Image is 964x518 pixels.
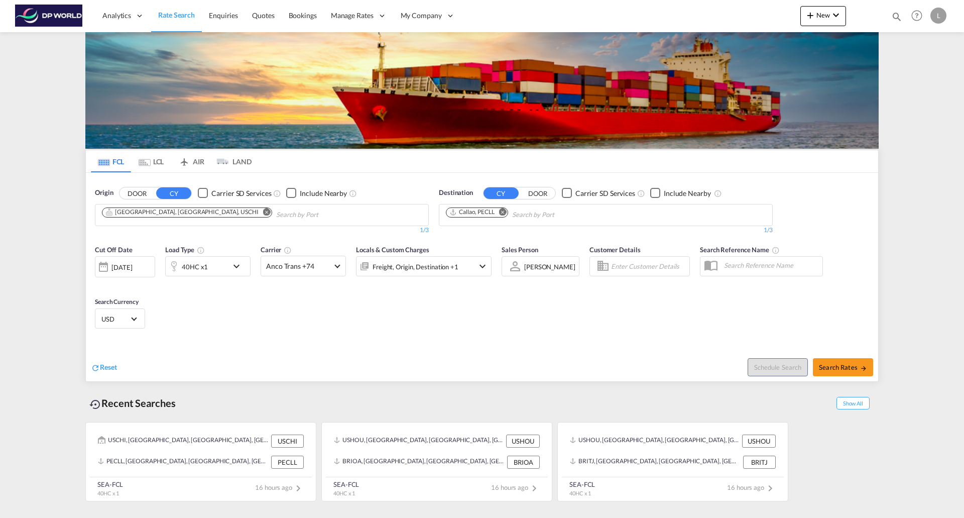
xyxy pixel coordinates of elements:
[97,490,119,496] span: 40HC x 1
[86,173,878,381] div: OriginDOOR CY Checkbox No InkUnchecked: Search for CY (Container Yard) services for all selected ...
[271,456,304,469] div: PECLL
[198,188,271,198] md-checkbox: Checkbox No Ink
[289,11,317,20] span: Bookings
[800,6,846,26] button: icon-plus 400-fgNewicon-chevron-down
[804,9,816,21] md-icon: icon-plus 400-fg
[178,156,190,163] md-icon: icon-airplane
[819,363,867,371] span: Search Rates
[908,7,930,25] div: Help
[89,398,101,410] md-icon: icon-backup-restore
[772,246,780,254] md-icon: Your search will be saved by the below given name
[764,482,776,494] md-icon: icon-chevron-right
[292,482,304,494] md-icon: icon-chevron-right
[528,482,540,494] md-icon: icon-chevron-right
[562,188,635,198] md-checkbox: Checkbox No Ink
[333,490,355,496] span: 40HC x 1
[331,11,374,21] span: Manage Rates
[449,208,495,217] div: Callao, PECLL
[100,312,140,326] md-select: Select Currency: $ USDUnited States Dollar
[97,480,123,489] div: SEA-FCL
[523,259,576,274] md-select: Sales Person: Laura Zurcher
[105,208,261,217] div: Press delete to remove this chip.
[493,208,508,218] button: Remove
[95,188,113,198] span: Origin
[105,208,259,217] div: Chicago, IL, USCHI
[569,490,591,496] span: 40HC x 1
[401,11,442,21] span: My Company
[891,11,902,26] div: icon-magnify
[891,11,902,22] md-icon: icon-magnify
[700,246,780,254] span: Search Reference Name
[257,208,272,218] button: Remove
[91,150,131,172] md-tab-item: FCL
[230,260,248,272] md-icon: icon-chevron-down
[95,246,133,254] span: Cut Off Date
[637,189,645,197] md-icon: Unchecked: Search for CY (Container Yard) services for all selected carriers.Checked : Search for...
[197,246,205,254] md-icon: icon-information-outline
[570,435,740,448] div: USHOU, Houston, TX, United States, North America, Americas
[860,365,867,372] md-icon: icon-arrow-right
[85,422,316,501] recent-search-card: USCHI, [GEOGRAPHIC_DATA], [GEOGRAPHIC_DATA], [GEOGRAPHIC_DATA], [GEOGRAPHIC_DATA], [GEOGRAPHIC_DA...
[557,422,788,501] recent-search-card: USHOU, [GEOGRAPHIC_DATA], [GEOGRAPHIC_DATA], [GEOGRAPHIC_DATA], [GEOGRAPHIC_DATA], [GEOGRAPHIC_DA...
[506,435,540,448] div: USHOU
[255,483,304,491] span: 16 hours ago
[95,256,155,277] div: [DATE]
[111,263,132,272] div: [DATE]
[830,9,842,21] md-icon: icon-chevron-down
[165,246,205,254] span: Load Type
[100,204,376,223] md-chips-wrap: Chips container. Use arrow keys to select chips.
[356,246,429,254] span: Locals & Custom Charges
[98,456,269,469] div: PECLL, Callao, Peru, South America, Americas
[284,246,292,254] md-icon: The selected Trucker/Carrierwill be displayed in the rate results If the rates are from another f...
[512,207,608,223] input: Chips input.
[211,150,252,172] md-tab-item: LAND
[273,189,281,197] md-icon: Unchecked: Search for CY (Container Yard) services for all selected carriers.Checked : Search for...
[321,422,552,501] recent-search-card: USHOU, [GEOGRAPHIC_DATA], [GEOGRAPHIC_DATA], [GEOGRAPHIC_DATA], [GEOGRAPHIC_DATA], [GEOGRAPHIC_DA...
[611,259,686,274] input: Enter Customer Details
[85,392,180,415] div: Recent Searches
[252,11,274,20] span: Quotes
[286,188,347,198] md-checkbox: Checkbox No Ink
[171,150,211,172] md-tab-item: AIR
[748,358,808,376] button: Note: By default Schedule search will only considerorigin ports, destination ports and cut off da...
[813,358,873,376] button: Search Ratesicon-arrow-right
[714,189,722,197] md-icon: Unchecked: Ignores neighbouring ports when fetching rates.Checked : Includes neighbouring ports w...
[156,187,191,199] button: CY
[119,187,155,199] button: DOOR
[476,260,489,272] md-icon: icon-chevron-down
[449,208,497,217] div: Press delete to remove this chip.
[271,435,304,448] div: USCHI
[836,397,870,409] span: Show All
[439,226,773,235] div: 1/3
[491,483,540,491] span: 16 hours ago
[507,456,540,469] div: BRIOA
[664,188,711,198] div: Include Nearby
[930,8,946,24] div: L
[743,456,776,469] div: BRITJ
[650,188,711,198] md-checkbox: Checkbox No Ink
[908,7,925,24] span: Help
[95,226,429,235] div: 1/3
[95,298,139,305] span: Search Currency
[520,187,555,199] button: DOOR
[95,276,102,290] md-datepicker: Select
[349,189,357,197] md-icon: Unchecked: Ignores neighbouring ports when fetching rates.Checked : Includes neighbouring ports w...
[91,150,252,172] md-pagination-wrapper: Use the left and right arrow keys to navigate between tabs
[182,260,208,274] div: 40HC x1
[85,32,879,149] img: LCL+%26+FCL+BACKGROUND.png
[101,315,130,324] span: USD
[334,456,505,469] div: BRIOA, Itapoa, Brazil, South America, Americas
[569,480,595,489] div: SEA-FCL
[524,263,575,271] div: [PERSON_NAME]
[300,188,347,198] div: Include Nearby
[444,204,612,223] md-chips-wrap: Chips container. Use arrow keys to select chips.
[98,435,269,448] div: USCHI, Chicago, IL, United States, North America, Americas
[131,150,171,172] md-tab-item: LCL
[719,258,822,273] input: Search Reference Name
[15,5,83,27] img: c08ca190194411f088ed0f3ba295208c.png
[742,435,776,448] div: USHOU
[356,256,492,276] div: Freight Origin Destination Factory Stuffingicon-chevron-down
[334,435,504,448] div: USHOU, Houston, TX, United States, North America, Americas
[373,260,458,274] div: Freight Origin Destination Factory Stuffing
